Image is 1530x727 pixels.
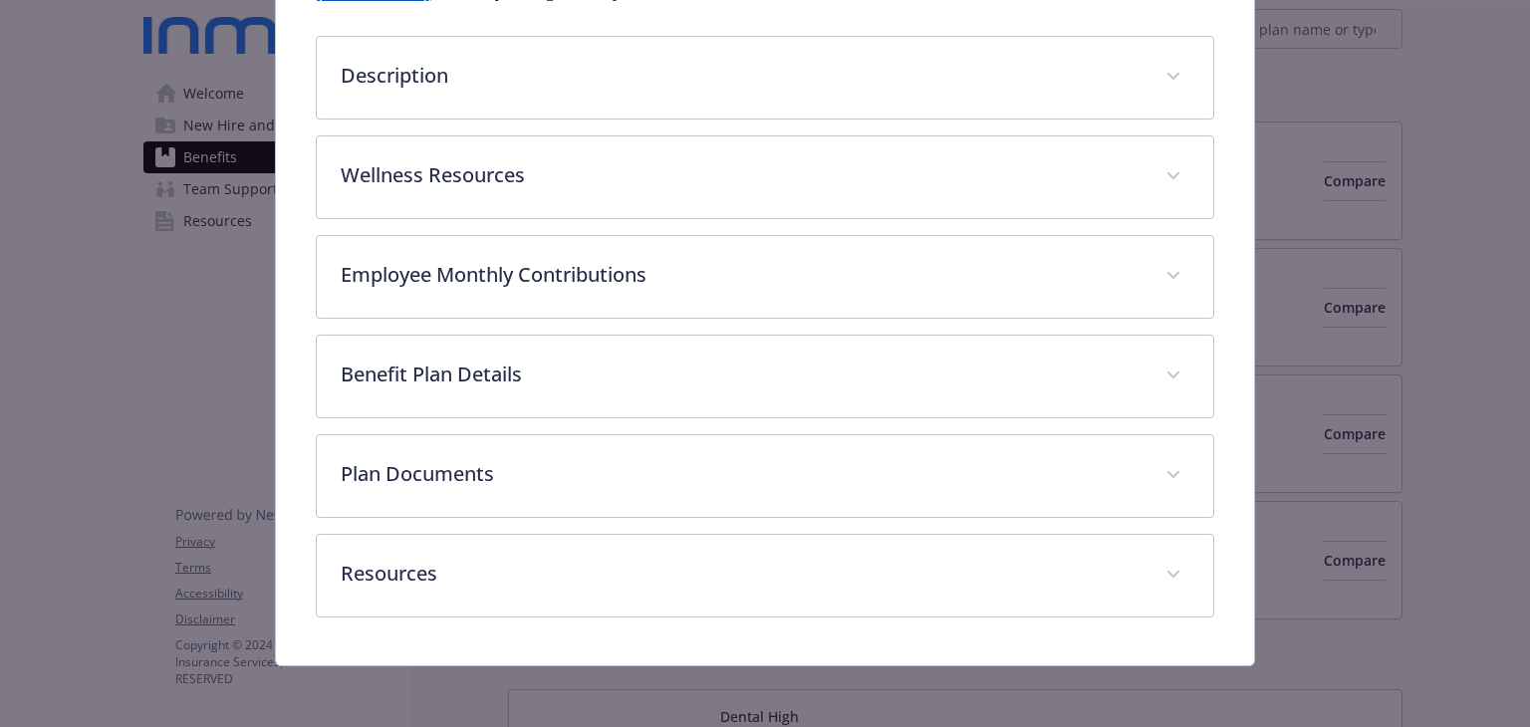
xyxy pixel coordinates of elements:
[317,37,1212,119] div: Description
[317,535,1212,616] div: Resources
[341,360,1141,389] p: Benefit Plan Details
[341,260,1141,290] p: Employee Monthly Contributions
[341,559,1141,589] p: Resources
[317,435,1212,517] div: Plan Documents
[341,61,1141,91] p: Description
[317,236,1212,318] div: Employee Monthly Contributions
[341,459,1141,489] p: Plan Documents
[341,160,1141,190] p: Wellness Resources
[317,336,1212,417] div: Benefit Plan Details
[317,136,1212,218] div: Wellness Resources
